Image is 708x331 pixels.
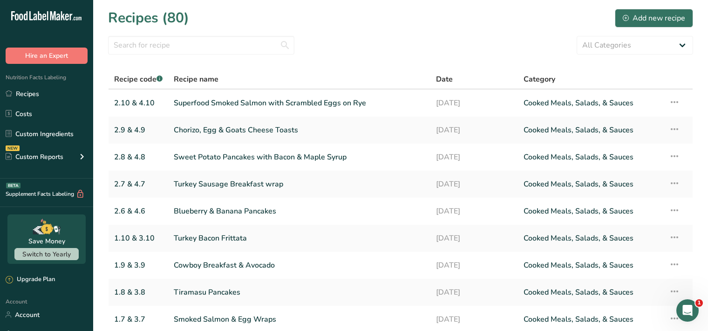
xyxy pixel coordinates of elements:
[114,93,163,113] a: 2.10 & 4.10
[524,93,658,113] a: Cooked Meals, Salads, & Sauces
[174,93,425,113] a: Superfood Smoked Salmon with Scrambled Eggs on Rye
[114,255,163,275] a: 1.9 & 3.9
[436,74,453,85] span: Date
[174,228,425,248] a: Turkey Bacon Frittata
[524,174,658,194] a: Cooked Meals, Salads, & Sauces
[436,93,512,113] a: [DATE]
[174,147,425,167] a: Sweet Potato Pancakes with Bacon & Maple Syrup
[174,74,218,85] span: Recipe name
[114,228,163,248] a: 1.10 & 3.10
[436,283,512,302] a: [DATE]
[6,145,20,151] div: NEW
[174,283,425,302] a: Tiramasu Pancakes
[436,147,512,167] a: [DATE]
[114,147,163,167] a: 2.8 & 4.8
[174,120,425,140] a: Chorizo, Egg & Goats Cheese Toasts
[524,74,555,85] span: Category
[108,36,294,55] input: Search for recipe
[524,228,658,248] a: Cooked Meals, Salads, & Sauces
[174,255,425,275] a: Cowboy Breakfast & Avocado
[114,310,163,329] a: 1.7 & 3.7
[436,120,512,140] a: [DATE]
[524,255,658,275] a: Cooked Meals, Salads, & Sauces
[114,201,163,221] a: 2.6 & 4.6
[623,13,685,24] div: Add new recipe
[676,299,699,322] iframe: Intercom live chat
[6,48,88,64] button: Hire an Expert
[695,299,703,307] span: 1
[108,7,189,28] h1: Recipes (80)
[436,255,512,275] a: [DATE]
[436,201,512,221] a: [DATE]
[174,310,425,329] a: Smoked Salmon & Egg Wraps
[114,74,163,84] span: Recipe code
[28,236,65,246] div: Save Money
[6,275,55,284] div: Upgrade Plan
[524,120,658,140] a: Cooked Meals, Salads, & Sauces
[524,310,658,329] a: Cooked Meals, Salads, & Sauces
[114,283,163,302] a: 1.8 & 3.8
[174,174,425,194] a: Turkey Sausage Breakfast wrap
[436,174,512,194] a: [DATE]
[524,283,658,302] a: Cooked Meals, Salads, & Sauces
[14,248,79,260] button: Switch to Yearly
[114,174,163,194] a: 2.7 & 4.7
[174,201,425,221] a: Blueberry & Banana Pancakes
[6,183,20,188] div: BETA
[436,228,512,248] a: [DATE]
[436,310,512,329] a: [DATE]
[22,250,71,259] span: Switch to Yearly
[615,9,693,28] button: Add new recipe
[524,201,658,221] a: Cooked Meals, Salads, & Sauces
[524,147,658,167] a: Cooked Meals, Salads, & Sauces
[6,152,63,162] div: Custom Reports
[114,120,163,140] a: 2.9 & 4.9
